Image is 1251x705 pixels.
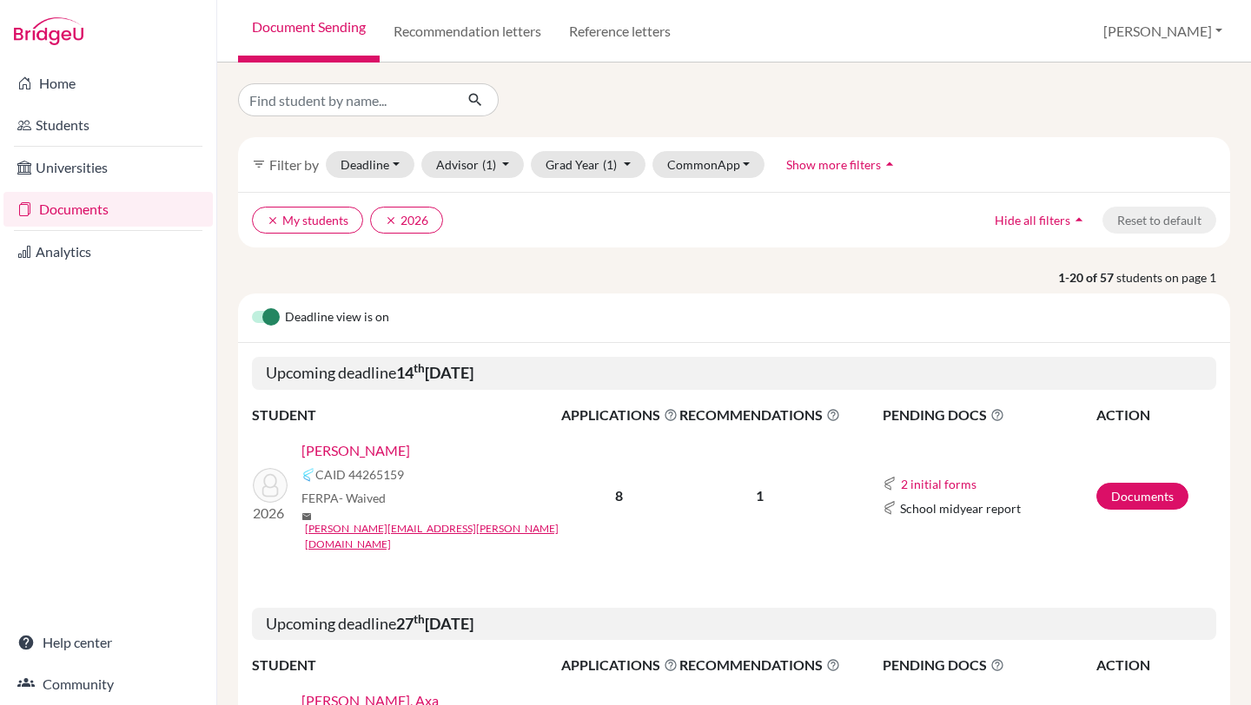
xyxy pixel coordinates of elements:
strong: 1-20 of 57 [1058,268,1116,287]
a: Universities [3,150,213,185]
span: RECOMMENDATIONS [679,655,840,675]
span: (1) [482,157,496,172]
span: FERPA [301,489,386,507]
sup: th [414,612,425,626]
a: Documents [3,192,213,227]
p: 2026 [253,503,288,524]
i: clear [385,214,397,227]
i: arrow_drop_up [881,155,898,173]
i: clear [267,214,279,227]
a: Home [3,66,213,101]
span: (1) [603,157,617,172]
img: Common App logo [883,477,897,491]
span: Hide all filters [995,213,1070,227]
i: arrow_drop_up [1070,211,1088,228]
img: Guerrero, Daniel [253,468,288,503]
span: APPLICATIONS [561,655,678,675]
th: ACTION [1095,404,1216,426]
span: PENDING DOCS [883,405,1095,425]
img: Common App logo [883,501,897,515]
button: [PERSON_NAME] [1095,15,1230,48]
th: STUDENT [252,654,560,676]
b: 27 [DATE] [396,614,473,633]
a: Community [3,667,213,702]
input: Find student by name... [238,83,453,116]
span: School midyear report [900,499,1021,517]
img: Common App logo [301,468,315,482]
span: mail [301,511,312,522]
span: APPLICATIONS [561,405,678,425]
p: 1 [679,485,840,506]
i: filter_list [252,157,266,171]
a: Documents [1096,483,1188,510]
h5: Upcoming deadline [252,357,1216,390]
sup: th [414,361,425,375]
button: 2 initial forms [900,474,977,494]
span: CAID 44265159 [315,465,404,484]
span: PENDING DOCS [883,655,1095,675]
button: Show more filtersarrow_drop_up [771,151,913,178]
a: [PERSON_NAME][EMAIL_ADDRESS][PERSON_NAME][DOMAIN_NAME] [305,521,573,552]
th: ACTION [1095,654,1216,676]
span: Show more filters [786,157,881,172]
b: 8 [615,487,623,504]
button: CommonApp [652,151,765,178]
button: clear2026 [370,207,443,234]
a: Students [3,108,213,142]
h5: Upcoming deadline [252,608,1216,641]
img: Bridge-U [14,17,83,45]
button: clearMy students [252,207,363,234]
button: Reset to default [1102,207,1216,234]
button: Hide all filtersarrow_drop_up [980,207,1102,234]
a: Help center [3,625,213,660]
span: RECOMMENDATIONS [679,405,840,425]
a: Analytics [3,234,213,269]
button: Deadline [326,151,414,178]
span: students on page 1 [1116,268,1230,287]
span: - Waived [339,491,386,505]
span: Filter by [269,156,319,173]
span: Deadline view is on [285,307,389,328]
b: 14 [DATE] [396,363,473,382]
a: [PERSON_NAME] [301,440,410,461]
button: Advisor(1) [421,151,525,178]
button: Grad Year(1) [531,151,645,178]
th: STUDENT [252,404,560,426]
